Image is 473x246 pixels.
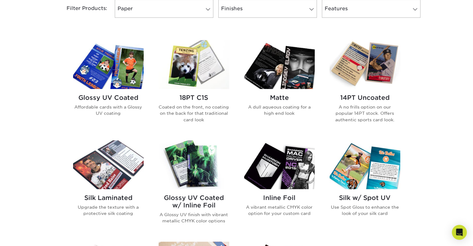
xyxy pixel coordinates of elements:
[73,40,144,133] a: Glossy UV Coated Trading Cards Glossy UV Coated Affordable cards with a Glossy UV coating
[159,40,229,133] a: 18PT C1S Trading Cards 18PT C1S Coated on the front, no coating on the back for that traditional ...
[159,140,229,189] img: Glossy UV Coated w/ Inline Foil Trading Cards
[244,204,315,217] p: A vibrant metallic CMYK color option for your custom card
[159,194,229,209] h2: Glossy UV Coated w/ Inline Foil
[244,140,315,234] a: Inline Foil Trading Cards Inline Foil A vibrant metallic CMYK color option for your custom card
[159,40,229,89] img: 18PT C1S Trading Cards
[244,140,315,189] img: Inline Foil Trading Cards
[330,40,400,133] a: 14PT Uncoated Trading Cards 14PT Uncoated A no frills option on our popular 14PT stock. Offers au...
[73,140,144,234] a: Silk Laminated Trading Cards Silk Laminated Upgrade the texture with a protective silk coating
[73,204,144,217] p: Upgrade the texture with a protective silk coating
[73,194,144,202] h2: Silk Laminated
[159,211,229,224] p: A Glossy UV finish with vibrant metallic CMYK color options
[73,104,144,117] p: Affordable cards with a Glossy UV coating
[452,225,467,240] div: Open Intercom Messenger
[244,40,315,89] img: Matte Trading Cards
[330,40,400,89] img: 14PT Uncoated Trading Cards
[330,140,400,234] a: Silk w/ Spot UV Trading Cards Silk w/ Spot UV Use Spot Gloss to enhance the look of your silk card
[73,94,144,101] h2: Glossy UV Coated
[244,94,315,101] h2: Matte
[159,94,229,101] h2: 18PT C1S
[73,40,144,89] img: Glossy UV Coated Trading Cards
[330,204,400,217] p: Use Spot Gloss to enhance the look of your silk card
[244,40,315,133] a: Matte Trading Cards Matte A dull aqueous coating for a high end look
[159,104,229,123] p: Coated on the front, no coating on the back for that traditional card look
[244,194,315,202] h2: Inline Foil
[330,104,400,123] p: A no frills option on our popular 14PT stock. Offers authentic sports card look.
[330,194,400,202] h2: Silk w/ Spot UV
[159,140,229,234] a: Glossy UV Coated w/ Inline Foil Trading Cards Glossy UV Coated w/ Inline Foil A Glossy UV finish ...
[330,140,400,189] img: Silk w/ Spot UV Trading Cards
[330,94,400,101] h2: 14PT Uncoated
[73,140,144,189] img: Silk Laminated Trading Cards
[244,104,315,117] p: A dull aqueous coating for a high end look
